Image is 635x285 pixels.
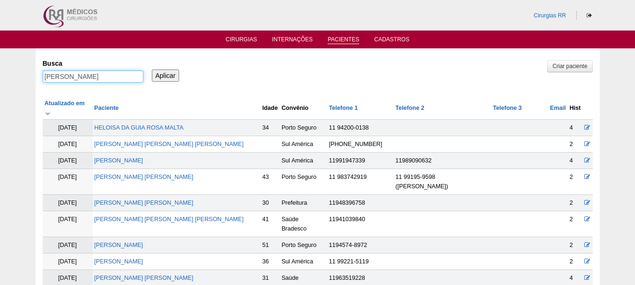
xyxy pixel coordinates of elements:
label: Busca [43,59,143,68]
td: 43 [260,169,280,195]
a: Criar paciente [547,60,592,72]
a: [PERSON_NAME] [94,157,143,164]
td: Porto Seguro [280,120,327,136]
td: 11 983742919 [327,169,394,195]
a: Atualizado em [45,100,85,116]
a: Telefone 2 [395,105,424,111]
a: [PERSON_NAME] [94,258,143,265]
td: 11 94200-0138 [327,120,394,136]
td: 11 99195-9598 ([PERSON_NAME]) [393,169,491,195]
td: Sul América [280,136,327,153]
td: [DATE] [43,254,93,270]
a: [PERSON_NAME] [PERSON_NAME] [PERSON_NAME] [94,216,244,223]
th: Idade [260,97,280,120]
img: ordem crescente [45,110,51,116]
td: 11 99221-5119 [327,254,394,270]
a: Pacientes [328,36,359,44]
input: Aplicar [152,69,180,82]
td: 2 [568,136,583,153]
th: Hist [568,97,583,120]
a: Cirurgias RR [533,12,566,19]
td: 11989090632 [393,153,491,169]
td: [DATE] [43,211,93,237]
a: Paciente [94,105,119,111]
td: Saúde Bradesco [280,211,327,237]
a: Telefone 3 [493,105,522,111]
a: Cirurgias [226,36,257,46]
a: Email [550,105,566,111]
i: Sair [587,13,592,18]
td: [PHONE_NUMBER] [327,136,394,153]
td: [DATE] [43,237,93,254]
td: 11991947339 [327,153,394,169]
a: HELOISA DA GUIA ROSA MALTA [94,124,184,131]
input: Digite os termos que você deseja procurar. [43,70,143,83]
td: Sul América [280,153,327,169]
a: [PERSON_NAME] [PERSON_NAME] [PERSON_NAME] [94,141,244,147]
td: 34 [260,120,280,136]
td: [DATE] [43,136,93,153]
a: Telefone 1 [329,105,358,111]
td: [DATE] [43,169,93,195]
td: Porto Seguro [280,169,327,195]
a: [PERSON_NAME] [94,242,143,248]
td: 11948396758 [327,195,394,211]
th: Convênio [280,97,327,120]
td: 51 [260,237,280,254]
td: 2 [568,169,583,195]
td: [DATE] [43,153,93,169]
td: 11941039840 [327,211,394,237]
a: Cadastros [374,36,409,46]
td: [DATE] [43,195,93,211]
td: 2 [568,237,583,254]
td: 2 [568,195,583,211]
td: 2 [568,211,583,237]
td: 41 [260,211,280,237]
a: [PERSON_NAME] [PERSON_NAME] [94,200,194,206]
td: 1194574-8972 [327,237,394,254]
td: [DATE] [43,120,93,136]
td: Prefeitura [280,195,327,211]
td: 36 [260,254,280,270]
td: 30 [260,195,280,211]
td: Sul América [280,254,327,270]
td: 4 [568,120,583,136]
td: 2 [568,254,583,270]
td: Porto Seguro [280,237,327,254]
a: [PERSON_NAME] [PERSON_NAME] [94,174,194,180]
td: 4 [568,153,583,169]
a: [PERSON_NAME] [PERSON_NAME] [94,275,194,281]
a: Internações [272,36,313,46]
